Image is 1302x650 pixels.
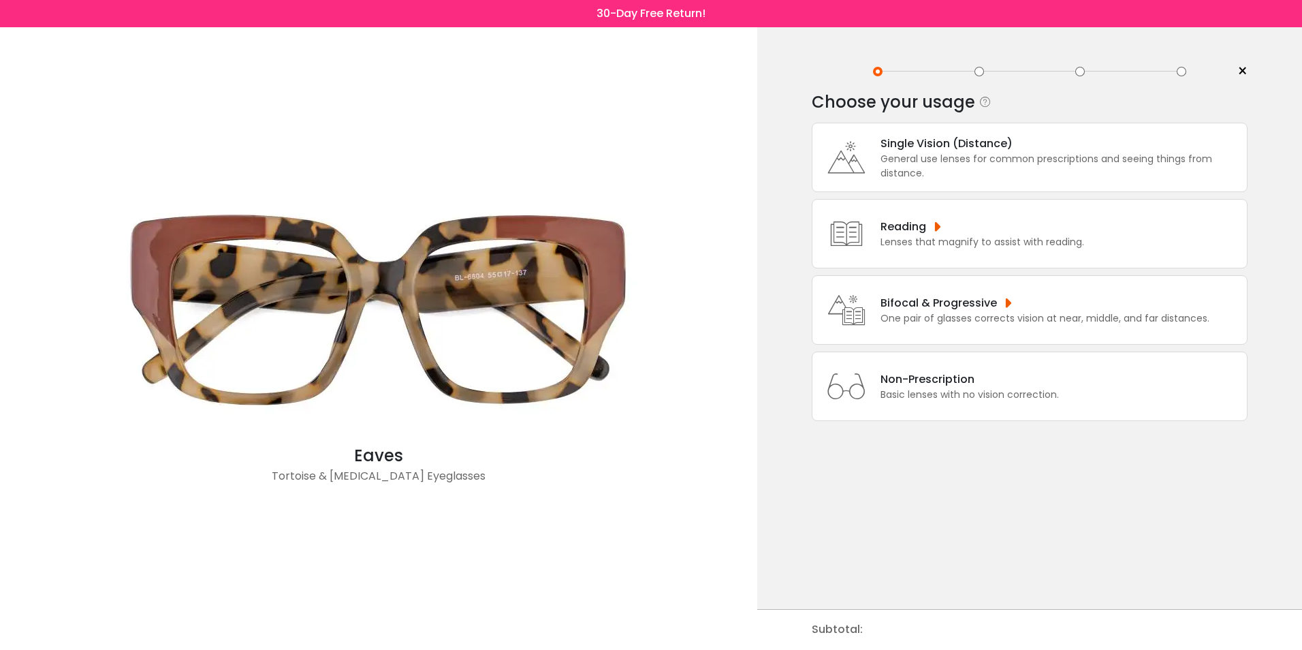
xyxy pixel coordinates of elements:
[106,468,651,495] div: Tortoise & [MEDICAL_DATA] Eyeglasses
[812,89,975,116] div: Choose your usage
[880,294,1209,311] div: Bifocal & Progressive
[880,135,1240,152] div: Single Vision (Distance)
[106,171,651,444] img: Tortoise Eaves - Acetate Eyeglasses
[880,371,1059,388] div: Non-Prescription
[880,388,1059,402] div: Basic lenses with no vision correction.
[880,235,1084,249] div: Lenses that magnify to assist with reading.
[880,311,1209,326] div: One pair of glasses corrects vision at near, middle, and far distances.
[106,444,651,468] div: Eaves
[880,218,1084,235] div: Reading
[1237,61,1248,82] span: ×
[1227,61,1248,82] a: ×
[880,152,1240,181] div: General use lenses for common prescriptions and seeing things from distance.
[812,610,870,649] div: Subtotal:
